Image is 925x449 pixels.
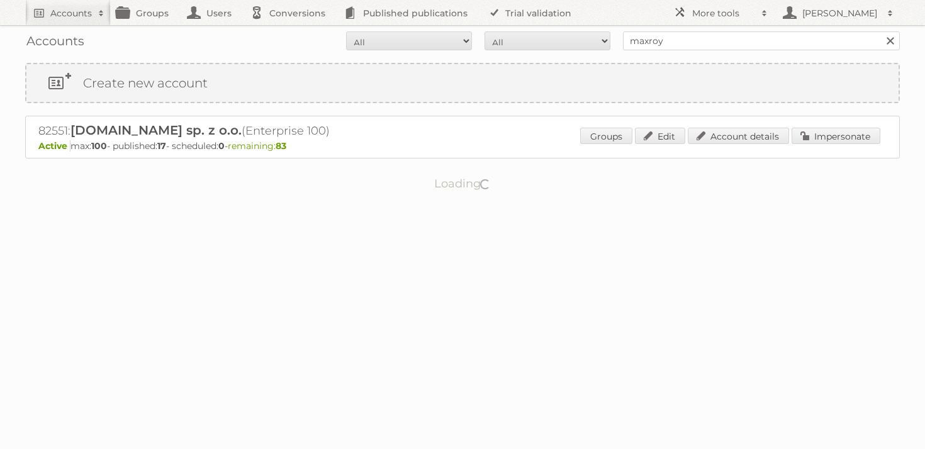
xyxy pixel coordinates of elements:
[157,140,166,152] strong: 17
[228,140,286,152] span: remaining:
[26,64,899,102] a: Create new account
[70,123,242,138] span: [DOMAIN_NAME] sp. z o.o.
[38,140,70,152] span: Active
[38,140,887,152] p: max: - published: - scheduled: -
[276,140,286,152] strong: 83
[580,128,632,144] a: Groups
[692,7,755,19] h2: More tools
[635,128,685,144] a: Edit
[688,128,789,144] a: Account details
[38,123,479,139] h2: 82551: (Enterprise 100)
[395,171,531,196] p: Loading
[799,7,881,19] h2: [PERSON_NAME]
[792,128,880,144] a: Impersonate
[91,140,107,152] strong: 100
[218,140,225,152] strong: 0
[50,7,92,19] h2: Accounts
